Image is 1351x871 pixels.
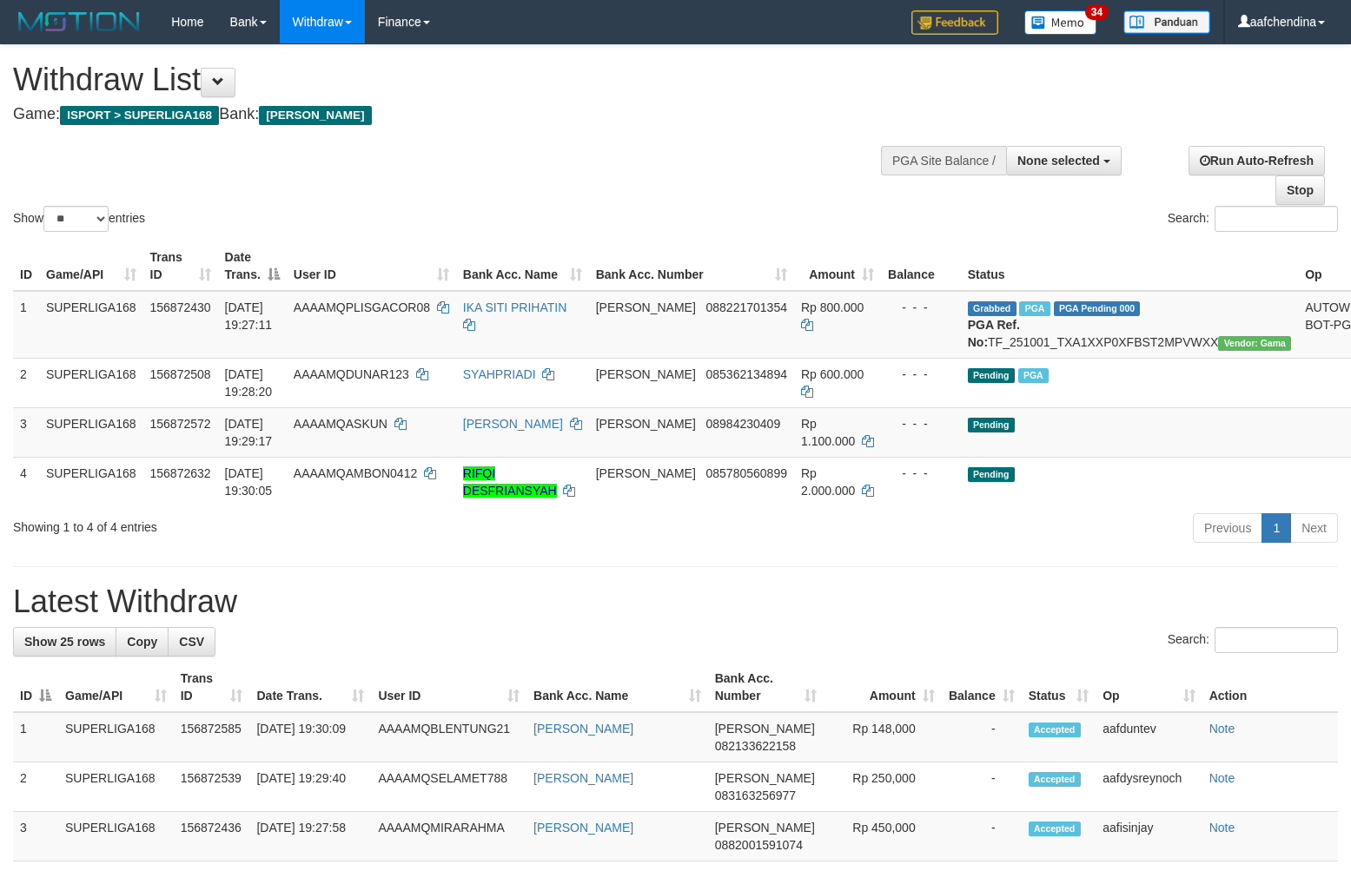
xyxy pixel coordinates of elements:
th: ID [13,241,39,291]
span: [PERSON_NAME] [596,367,696,381]
label: Search: [1168,627,1338,653]
td: 1 [13,712,58,762]
th: User ID: activate to sort column ascending [287,241,456,291]
th: Amount: activate to sort column ascending [824,663,941,712]
th: Op: activate to sort column ascending [1096,663,1202,712]
td: SUPERLIGA168 [58,812,174,861]
td: TF_251001_TXA1XXP0XFBST2MPVWXX [961,291,1298,359]
a: [PERSON_NAME] [533,771,633,785]
span: 156872572 [150,417,211,431]
td: 2 [13,762,58,812]
td: SUPERLIGA168 [39,358,143,407]
span: [DATE] 19:30:05 [225,466,273,498]
td: - [942,712,1022,762]
span: Rp 600.000 [801,367,864,381]
td: 2 [13,358,39,407]
span: [PERSON_NAME] [259,106,371,125]
img: Button%20Memo.svg [1024,10,1097,35]
span: AAAAMQDUNAR123 [294,367,409,381]
td: 1 [13,291,39,359]
td: aafdysreynoch [1096,762,1202,812]
span: Accepted [1029,822,1081,836]
div: - - - [888,366,954,383]
td: 3 [13,407,39,457]
span: Vendor URL: https://trx31.1velocity.biz [1218,336,1291,351]
h4: Game: Bank: [13,106,884,123]
a: Stop [1275,175,1325,205]
a: Previous [1193,513,1262,543]
span: Accepted [1029,772,1081,787]
td: 156872585 [174,712,250,762]
span: 156872632 [150,466,211,480]
span: Pending [968,368,1015,383]
a: Note [1209,771,1235,785]
div: Showing 1 to 4 of 4 entries [13,511,550,536]
span: Grabbed [968,301,1017,316]
span: Copy 0882001591074 to clipboard [715,838,803,852]
span: 156872430 [150,300,211,314]
td: aafisinjay [1096,812,1202,861]
span: AAAAMQASKUN [294,417,387,431]
span: ISPORT > SUPERLIGA168 [60,106,219,125]
span: Marked by aafheankoy [1019,301,1050,316]
div: - - - [888,465,954,482]
td: 156872539 [174,762,250,812]
span: Copy 083163256977 to clipboard [715,789,796,802]
span: AAAAMQPLISGACOR08 [294,300,430,314]
span: Copy [127,635,157,649]
a: Show 25 rows [13,627,116,657]
th: Date Trans.: activate to sort column ascending [249,663,371,712]
td: SUPERLIGA168 [58,762,174,812]
span: [PERSON_NAME] [715,771,815,785]
span: Copy 08984230409 to clipboard [706,417,781,431]
a: RIFQI DESFRIANSYAH [463,466,557,498]
select: Showentries [43,206,109,232]
span: CSV [179,635,204,649]
th: Bank Acc. Name: activate to sort column ascending [526,663,708,712]
td: AAAAMQBLENTUNG21 [371,712,526,762]
img: panduan.png [1123,10,1210,34]
th: ID: activate to sort column descending [13,663,58,712]
a: Note [1209,821,1235,835]
th: Balance [881,241,961,291]
span: Rp 1.100.000 [801,417,855,448]
span: None selected [1017,154,1100,168]
td: Rp 450,000 [824,812,941,861]
span: Pending [968,418,1015,432]
a: [PERSON_NAME] [533,722,633,736]
span: Copy 082133622158 to clipboard [715,739,796,753]
td: SUPERLIGA168 [58,712,174,762]
th: Bank Acc. Number: activate to sort column ascending [589,241,794,291]
label: Search: [1168,206,1338,232]
th: Action [1202,663,1338,712]
span: AAAAMQAMBON0412 [294,466,417,480]
div: - - - [888,415,954,432]
td: [DATE] 19:30:09 [249,712,371,762]
span: [PERSON_NAME] [596,300,696,314]
span: Copy 088221701354 to clipboard [706,300,787,314]
td: 4 [13,457,39,506]
span: [DATE] 19:27:11 [225,300,273,332]
td: [DATE] 19:27:58 [249,812,371,861]
input: Search: [1215,627,1338,653]
div: - - - [888,299,954,316]
td: 3 [13,812,58,861]
h1: Withdraw List [13,63,884,97]
span: Rp 2.000.000 [801,466,855,498]
span: 156872508 [150,367,211,381]
th: Balance: activate to sort column ascending [942,663,1022,712]
span: Pending [968,467,1015,482]
a: Note [1209,722,1235,736]
a: [PERSON_NAME] [463,417,563,431]
span: Show 25 rows [24,635,105,649]
td: SUPERLIGA168 [39,457,143,506]
th: Date Trans.: activate to sort column descending [218,241,287,291]
span: Accepted [1029,723,1081,737]
td: [DATE] 19:29:40 [249,762,371,812]
a: Copy [116,627,169,657]
th: Bank Acc. Number: activate to sort column ascending [708,663,825,712]
td: SUPERLIGA168 [39,407,143,457]
th: Trans ID: activate to sort column ascending [174,663,250,712]
span: [PERSON_NAME] [596,417,696,431]
span: [PERSON_NAME] [715,722,815,736]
